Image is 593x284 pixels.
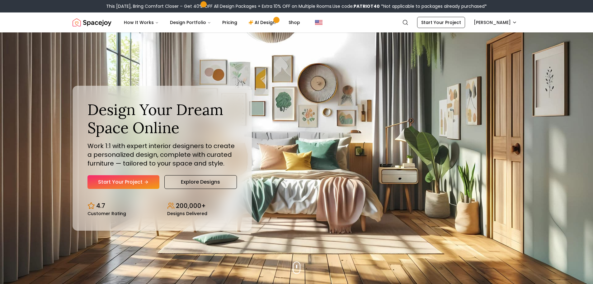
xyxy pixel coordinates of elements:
[164,175,237,189] a: Explore Designs
[87,196,237,216] div: Design stats
[73,16,111,29] img: Spacejoy Logo
[87,142,237,168] p: Work 1:1 with expert interior designers to create a personalized design, complete with curated fu...
[87,101,237,137] h1: Design Your Dream Space Online
[73,12,521,32] nav: Global
[165,16,216,29] button: Design Portfolio
[167,211,207,216] small: Designs Delivered
[243,16,282,29] a: AI Design
[332,3,380,9] span: Use code:
[73,16,111,29] a: Spacejoy
[217,16,242,29] a: Pricing
[284,16,305,29] a: Shop
[96,201,105,210] p: 4.7
[119,16,164,29] button: How It Works
[417,17,465,28] a: Start Your Project
[380,3,487,9] span: *Not applicable to packages already purchased*
[354,3,380,9] b: PATRIOT40
[106,3,487,9] div: This [DATE], Bring Comfort Closer – Get 40% OFF All Design Packages + Extra 10% OFF on Multiple R...
[87,211,126,216] small: Customer Rating
[119,16,305,29] nav: Main
[176,201,206,210] p: 200,000+
[87,175,159,189] a: Start Your Project
[470,17,521,28] button: [PERSON_NAME]
[315,19,322,26] img: United States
